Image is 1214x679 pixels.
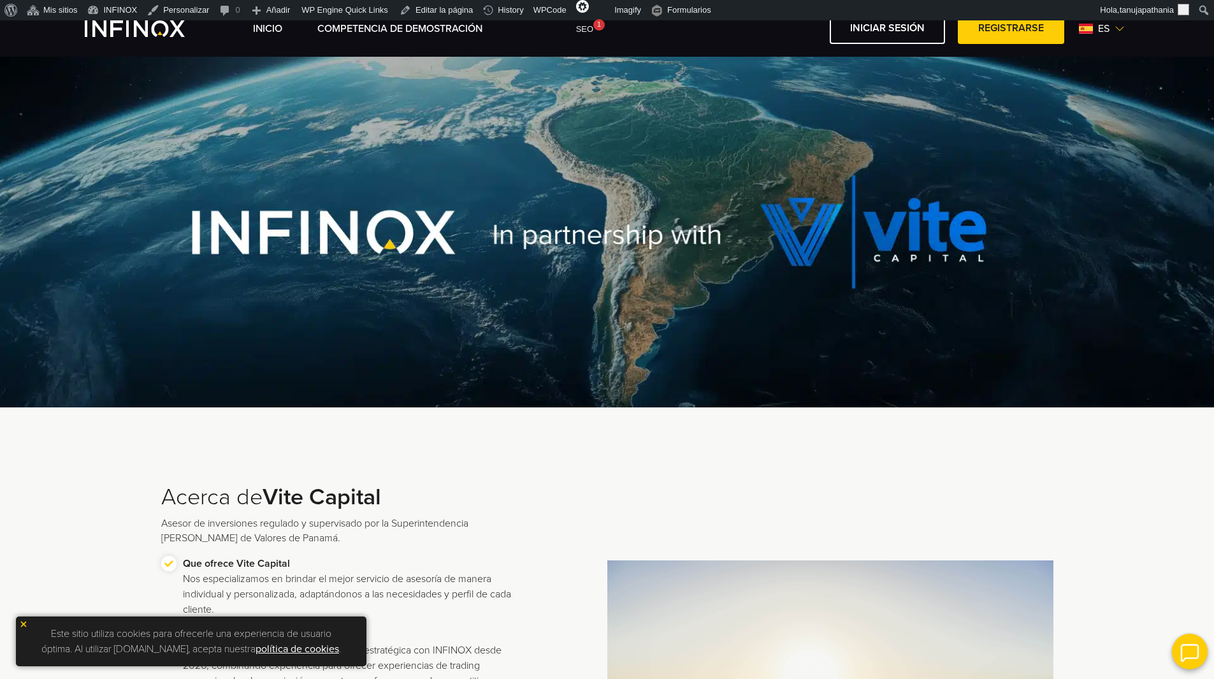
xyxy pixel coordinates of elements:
a: INICIO [253,21,282,36]
span: SEO [576,24,593,34]
p: Asesor de inversiones regulado y supervisado por la Superintendencia [PERSON_NAME] de Valores de ... [161,516,518,546]
a: INFINOX Vite [85,20,215,37]
p: Este sitio utiliza cookies para ofrecerle una experiencia de usuario óptima. Al utilizar [DOMAIN_... [22,623,360,660]
strong: Que ofrece Vite Capital [183,557,290,570]
span: es [1093,21,1115,36]
a: Registrarse [958,13,1064,44]
h3: Acerca de [161,484,518,511]
a: política de cookies [256,643,339,655]
div: 1 [593,19,605,31]
a: Iniciar sesión [830,13,945,44]
img: open convrs live chat [1172,634,1208,669]
a: Competencia de Demostración [317,21,482,36]
img: yellow close icon [19,620,28,629]
p: Nos especializamos en brindar el mejor servicio de asesoría de manera individual y personalizada,... [183,556,518,617]
span: tanujapathania [1120,5,1174,15]
strong: Vite Capital [263,483,381,511]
